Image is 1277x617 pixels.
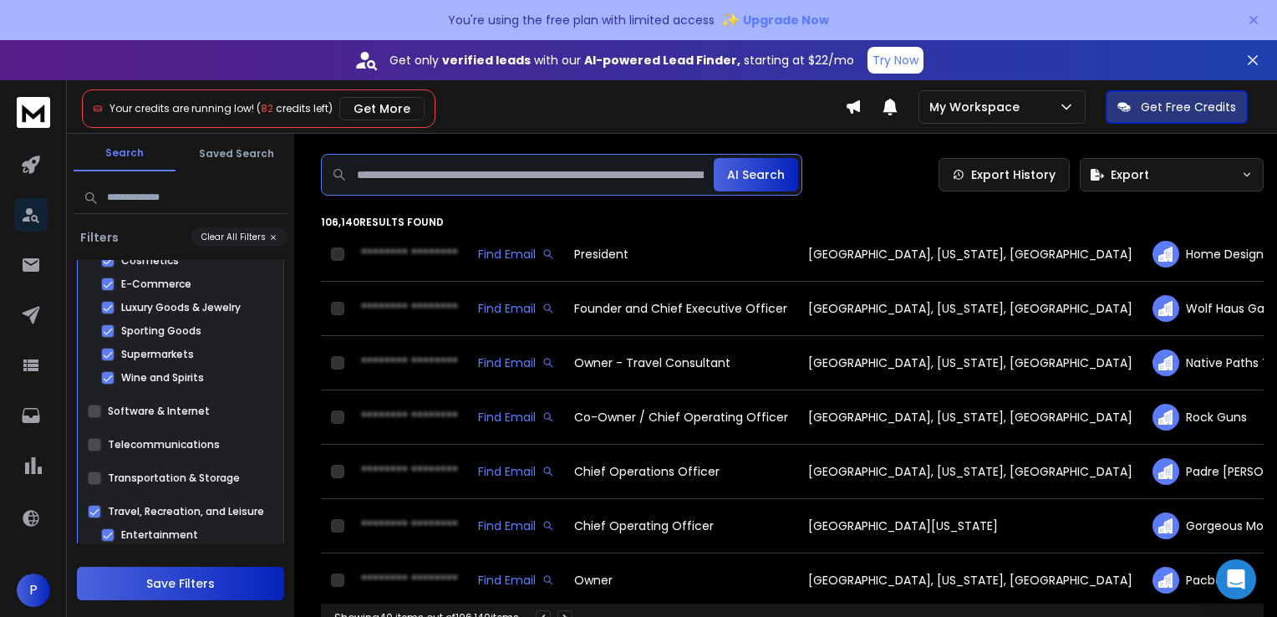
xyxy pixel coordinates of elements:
[798,390,1142,445] td: [GEOGRAPHIC_DATA], [US_STATE], [GEOGRAPHIC_DATA]
[564,336,798,390] td: Owner - Travel Consultant
[17,574,50,607] button: P
[721,8,740,32] span: ✨
[564,499,798,553] td: Chief Operating Officer
[448,12,715,28] p: You're using the free plan with limited access
[121,528,198,542] label: Entertainment
[478,246,554,263] div: Find Email
[77,567,284,600] button: Save Filters
[108,505,264,518] label: Travel, Recreation, and Leisure
[257,101,333,115] span: ( credits left)
[798,499,1142,553] td: [GEOGRAPHIC_DATA][US_STATE]
[108,438,220,451] label: Telecommunications
[478,572,554,589] div: Find Email
[1106,90,1248,124] button: Get Free Credits
[564,553,798,608] td: Owner
[442,52,531,69] strong: verified leads
[929,99,1026,115] p: My Workspace
[478,518,554,534] div: Find Email
[121,371,204,385] label: Wine and Spirits
[261,101,273,115] span: 82
[121,254,179,268] label: Cosmetics
[121,278,191,291] label: E-Commerce
[564,445,798,499] td: Chief Operations Officer
[121,301,241,314] label: Luxury Goods & Jewelry
[743,12,829,28] span: Upgrade Now
[564,227,798,282] td: President
[798,227,1142,282] td: [GEOGRAPHIC_DATA], [US_STATE], [GEOGRAPHIC_DATA]
[798,445,1142,499] td: [GEOGRAPHIC_DATA], [US_STATE], [GEOGRAPHIC_DATA]
[108,472,240,485] label: Transportation & Storage
[867,47,923,74] button: Try Now
[1141,99,1236,115] p: Get Free Credits
[1216,559,1256,599] div: Open Intercom Messenger
[121,324,201,338] label: Sporting Goods
[478,409,554,426] div: Find Email
[186,137,287,171] button: Saved Search
[721,3,829,37] button: ✨Upgrade Now
[564,390,798,445] td: Co-Owner / Chief Operating Officer
[1111,166,1149,183] span: Export
[798,336,1142,390] td: [GEOGRAPHIC_DATA], [US_STATE], [GEOGRAPHIC_DATA]
[74,136,176,171] button: Search
[191,227,287,247] button: Clear All Filters
[798,282,1142,336] td: [GEOGRAPHIC_DATA], [US_STATE], [GEOGRAPHIC_DATA]
[121,348,194,361] label: Supermarkets
[798,553,1142,608] td: [GEOGRAPHIC_DATA], [US_STATE], [GEOGRAPHIC_DATA]
[478,354,554,371] div: Find Email
[109,101,254,115] span: Your credits are running low!
[714,158,798,191] button: AI Search
[339,97,425,120] button: Get More
[584,52,740,69] strong: AI-powered Lead Finder,
[17,97,50,128] img: logo
[478,463,554,480] div: Find Email
[478,300,554,317] div: Find Email
[873,52,918,69] p: Try Now
[389,52,854,69] p: Get only with our starting at $22/mo
[321,216,1264,229] p: 106,140 results found
[74,229,125,246] h3: Filters
[108,405,210,418] label: Software & Internet
[939,158,1070,191] a: Export History
[564,282,798,336] td: Founder and Chief Executive Officer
